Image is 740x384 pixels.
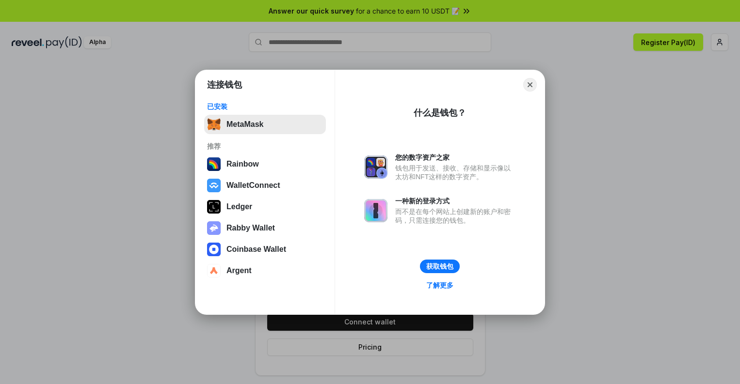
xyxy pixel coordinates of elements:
div: 什么是钱包？ [414,107,466,119]
div: Ledger [226,202,252,211]
div: WalletConnect [226,181,280,190]
img: svg+xml,%3Csvg%20width%3D%2228%22%20height%3D%2228%22%20viewBox%3D%220%200%2028%2028%22%20fill%3D... [207,179,221,192]
div: 一种新的登录方式 [395,197,515,205]
button: Rainbow [204,154,326,174]
img: svg+xml,%3Csvg%20xmlns%3D%22http%3A%2F%2Fwww.w3.org%2F2000%2Fsvg%22%20width%3D%2228%22%20height%3... [207,200,221,214]
img: svg+xml,%3Csvg%20xmlns%3D%22http%3A%2F%2Fwww.w3.org%2F2000%2Fsvg%22%20fill%3D%22none%22%20viewBox... [364,199,387,222]
a: 了解更多 [420,279,459,292]
div: 获取钱包 [426,262,453,271]
img: svg+xml,%3Csvg%20xmlns%3D%22http%3A%2F%2Fwww.w3.org%2F2000%2Fsvg%22%20fill%3D%22none%22%20viewBox... [364,155,387,179]
button: Coinbase Wallet [204,240,326,259]
div: 您的数字资产之家 [395,153,515,162]
div: MetaMask [226,120,263,129]
div: Argent [226,266,252,275]
button: WalletConnect [204,176,326,195]
div: 已安装 [207,102,323,111]
div: Rabby Wallet [226,224,275,232]
img: svg+xml,%3Csvg%20fill%3D%22none%22%20height%3D%2233%22%20viewBox%3D%220%200%2035%2033%22%20width%... [207,118,221,131]
img: svg+xml,%3Csvg%20width%3D%2228%22%20height%3D%2228%22%20viewBox%3D%220%200%2028%2028%22%20fill%3D... [207,243,221,256]
div: Rainbow [226,160,259,169]
img: svg+xml,%3Csvg%20xmlns%3D%22http%3A%2F%2Fwww.w3.org%2F2000%2Fsvg%22%20fill%3D%22none%22%20viewBox... [207,221,221,235]
div: Coinbase Wallet [226,245,286,254]
div: 钱包用于发送、接收、存储和显示像以太坊和NFT这样的数字资产。 [395,164,515,181]
button: Ledger [204,197,326,216]
img: svg+xml,%3Csvg%20width%3D%2228%22%20height%3D%2228%22%20viewBox%3D%220%200%2028%2028%22%20fill%3D... [207,264,221,277]
img: svg+xml,%3Csvg%20width%3D%22120%22%20height%3D%22120%22%20viewBox%3D%220%200%20120%20120%22%20fil... [207,157,221,171]
div: 而不是在每个网站上创建新的账户和密码，只需连接您的钱包。 [395,207,515,225]
div: 推荐 [207,142,323,151]
h1: 连接钱包 [207,79,242,91]
button: 获取钱包 [420,260,460,273]
button: MetaMask [204,115,326,134]
div: 了解更多 [426,281,453,290]
button: Rabby Wallet [204,218,326,238]
button: Close [523,78,537,92]
button: Argent [204,261,326,280]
